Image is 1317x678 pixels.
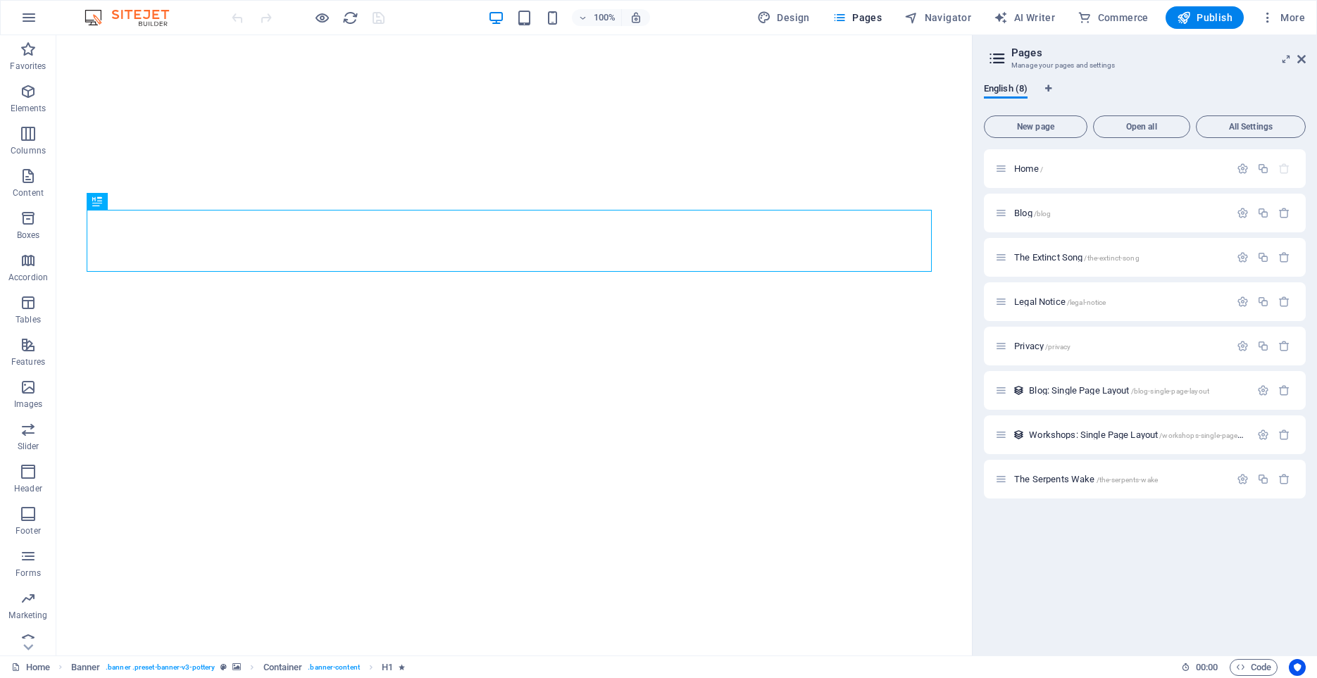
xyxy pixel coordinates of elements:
[11,103,46,114] p: Elements
[1257,163,1269,175] div: Duplicate
[308,659,359,676] span: . banner-content
[827,6,887,29] button: Pages
[1131,387,1209,395] span: /blog-single-page-layout
[1072,6,1154,29] button: Commerce
[1010,475,1230,484] div: The Serpents Wake/the-serpents-wake
[630,11,642,24] i: On resize automatically adjust zoom level to fit chosen device.
[1014,341,1071,351] span: Privacy
[13,187,44,199] p: Content
[11,659,50,676] a: Click to cancel selection. Double-click to open Pages
[1257,384,1269,396] div: Settings
[1010,297,1230,306] div: Legal Notice/legal-notice
[263,659,303,676] span: Click to select. Double-click to edit
[1010,253,1230,262] div: The Extinct Song/the-extinct-song
[1025,430,1250,439] div: Workshops: Single Page Layout/workshops-single-page-layout
[1014,163,1043,174] span: Click to open page
[1278,163,1290,175] div: The startpage cannot be deleted
[751,6,816,29] button: Design
[313,9,330,26] button: Click here to leave preview mode and continue editing
[1099,123,1184,131] span: Open all
[984,115,1087,138] button: New page
[1237,340,1249,352] div: Settings
[1237,296,1249,308] div: Settings
[1159,432,1259,439] span: /workshops-single-page-layout
[1196,115,1306,138] button: All Settings
[1045,343,1071,351] span: /privacy
[984,83,1306,110] div: Language Tabs
[832,11,882,25] span: Pages
[1278,207,1290,219] div: Remove
[1014,296,1106,307] span: Click to open page
[1014,208,1051,218] span: Click to open page
[1206,662,1208,672] span: :
[17,230,40,241] p: Boxes
[1084,254,1139,262] span: /the-extinct-song
[1230,659,1278,676] button: Code
[1278,296,1290,308] div: Remove
[15,567,41,579] p: Forms
[14,483,42,494] p: Header
[15,314,41,325] p: Tables
[1257,340,1269,352] div: Duplicate
[1261,11,1305,25] span: More
[1196,659,1218,676] span: 00 00
[1166,6,1244,29] button: Publish
[232,663,241,671] i: This element contains a background
[1181,659,1218,676] h6: Session time
[1034,210,1051,218] span: /blog
[342,10,358,26] i: Reload page
[1010,164,1230,173] div: Home/
[1014,252,1140,263] span: Click to open page
[71,659,101,676] span: Click to select. Double-click to edit
[15,525,41,536] p: Footer
[1093,115,1190,138] button: Open all
[71,659,406,676] nav: breadcrumb
[14,398,43,410] p: Images
[8,272,48,283] p: Accordion
[1097,476,1159,484] span: /the-serpents-wake
[1177,11,1232,25] span: Publish
[1236,659,1271,676] span: Code
[1237,251,1249,263] div: Settings
[757,11,810,25] span: Design
[1013,429,1025,441] div: This layout is used as a template for all items (e.g. a blog post) of this collection. The conten...
[899,6,977,29] button: Navigator
[984,80,1028,100] span: English (8)
[220,663,227,671] i: This element is a customizable preset
[342,9,358,26] button: reload
[1078,11,1149,25] span: Commerce
[1278,473,1290,485] div: Remove
[1067,299,1106,306] span: /legal-notice
[10,61,46,72] p: Favorites
[1237,473,1249,485] div: Settings
[1278,340,1290,352] div: Remove
[1237,207,1249,219] div: Settings
[1257,429,1269,441] div: Settings
[1257,473,1269,485] div: Duplicate
[1278,251,1290,263] div: Remove
[1010,208,1230,218] div: Blog/blog
[1257,296,1269,308] div: Duplicate
[1255,6,1311,29] button: More
[988,6,1061,29] button: AI Writer
[1013,384,1025,396] div: This layout is used as a template for all items (e.g. a blog post) of this collection. The conten...
[1011,59,1278,72] h3: Manage your pages and settings
[1278,429,1290,441] div: Remove
[751,6,816,29] div: Design (Ctrl+Alt+Y)
[11,356,45,368] p: Features
[1237,163,1249,175] div: Settings
[1029,385,1209,396] span: Click to open page
[1025,386,1250,395] div: Blog: Single Page Layout/blog-single-page-layout
[1278,384,1290,396] div: Remove
[1010,341,1230,351] div: Privacy/privacy
[1202,123,1299,131] span: All Settings
[18,441,39,452] p: Slider
[990,123,1081,131] span: New page
[81,9,187,26] img: Editor Logo
[1011,46,1306,59] h2: Pages
[572,9,622,26] button: 100%
[1289,659,1306,676] button: Usercentrics
[1257,251,1269,263] div: Duplicate
[8,610,47,621] p: Marketing
[1029,429,1259,440] span: Click to open page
